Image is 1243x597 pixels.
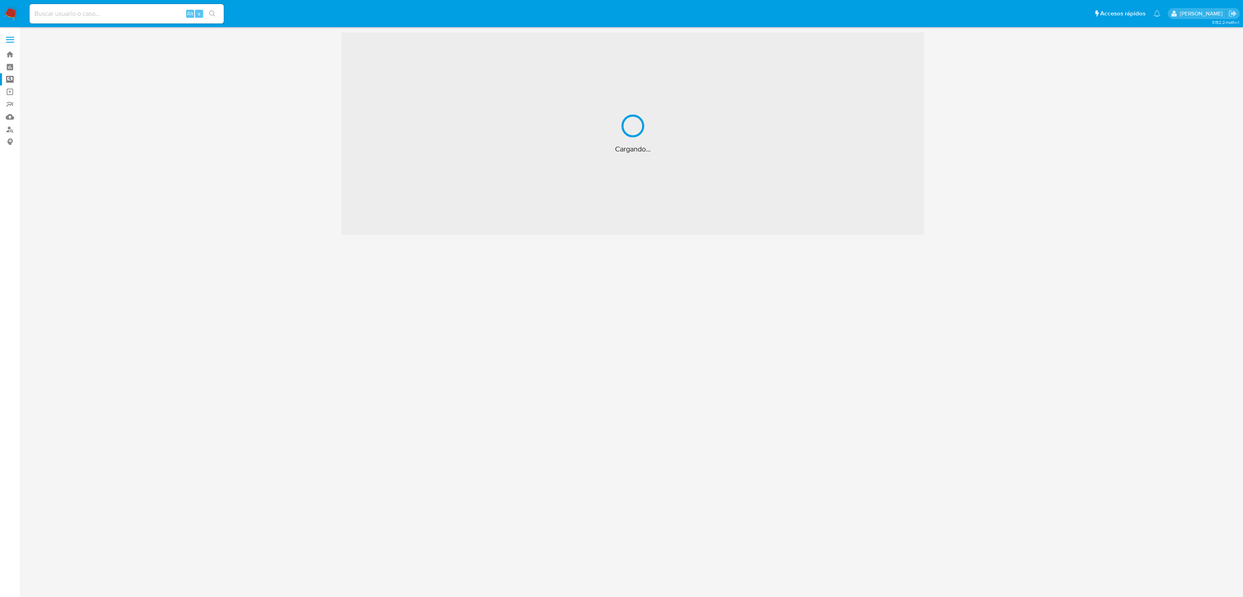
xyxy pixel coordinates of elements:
span: Alt [187,10,193,17]
button: search-icon [204,8,221,19]
p: ivonne.perezonofre@mercadolibre.com.mx [1180,10,1226,17]
span: s [198,10,200,17]
input: Buscar usuario o caso... [30,9,224,19]
span: Cargando... [615,144,651,154]
a: Notificaciones [1154,10,1160,17]
a: Salir [1228,9,1237,18]
span: Accesos rápidos [1100,9,1145,18]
